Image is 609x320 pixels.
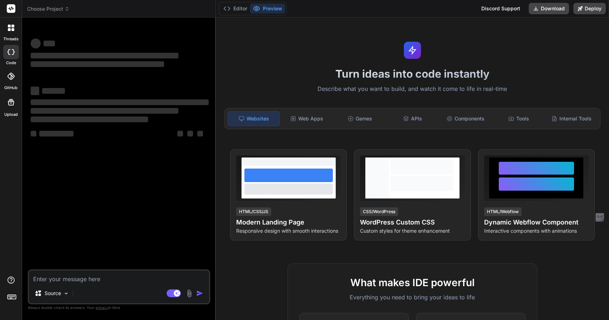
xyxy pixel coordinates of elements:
[31,38,41,48] span: ‌
[31,61,164,67] span: ‌
[299,293,526,301] p: Everything you need to bring your ideas to life
[220,4,250,14] button: Editor
[281,111,333,126] div: Web Apps
[220,67,605,80] h1: Turn ideas into code instantly
[31,53,178,58] span: ‌
[236,217,341,227] h4: Modern Landing Page
[28,304,210,311] p: Always double-check its answers. Your in Bind
[493,111,544,126] div: Tools
[197,131,203,136] span: ‌
[42,88,65,94] span: ‌
[360,227,465,234] p: Custom styles for theme enhancement
[187,131,193,136] span: ‌
[440,111,491,126] div: Components
[387,111,438,126] div: APIs
[31,131,36,136] span: ‌
[360,207,398,216] div: CSS/WordPress
[196,290,203,297] img: icon
[573,3,606,14] button: Deploy
[4,85,17,91] label: GitHub
[228,111,280,126] div: Websites
[31,87,39,95] span: ‌
[484,207,522,216] div: HTML/Webflow
[63,290,69,296] img: Pick Models
[477,3,524,14] div: Discord Support
[360,217,465,227] h4: WordPress Custom CSS
[484,217,589,227] h4: Dynamic Webflow Component
[4,112,18,118] label: Upload
[185,289,193,298] img: attachment
[31,117,148,122] span: ‌
[250,4,285,14] button: Preview
[27,5,70,12] span: Choose Project
[236,207,271,216] div: HTML/CSS/JS
[177,131,183,136] span: ‌
[45,290,61,297] p: Source
[334,111,385,126] div: Games
[529,3,569,14] button: Download
[484,227,589,234] p: Interactive components with animations
[31,99,209,105] span: ‌
[44,41,55,46] span: ‌
[6,60,16,66] label: code
[31,108,178,114] span: ‌
[236,227,341,234] p: Responsive design with smooth interactions
[96,305,108,310] span: privacy
[39,131,73,136] span: ‌
[299,275,526,290] h2: What makes IDE powerful
[3,36,19,42] label: threads
[220,84,605,94] p: Describe what you want to build, and watch it come to life in real-time
[546,111,597,126] div: Internal Tools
